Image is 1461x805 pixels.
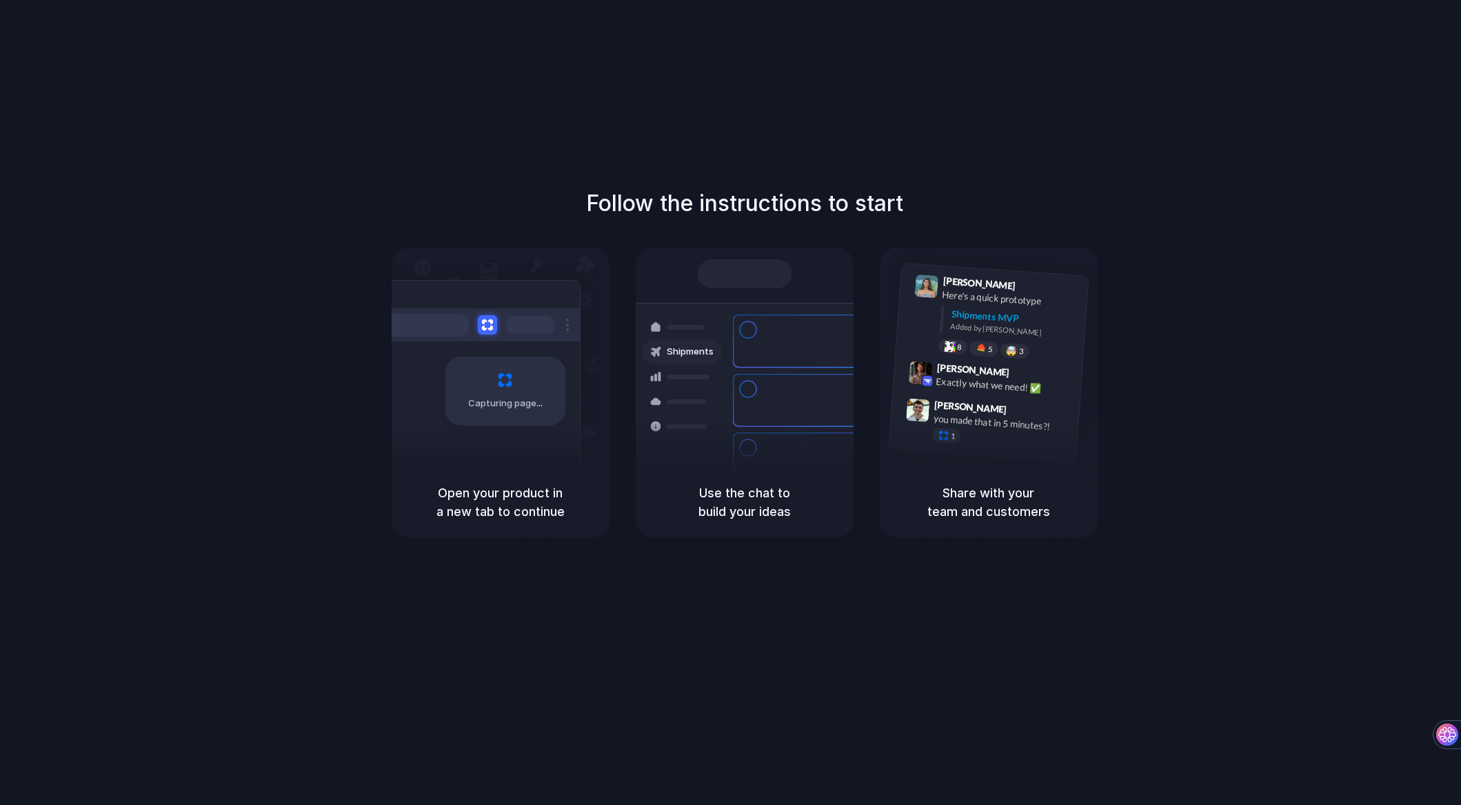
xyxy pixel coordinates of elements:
[652,484,837,521] h5: Use the chat to build your ideas
[956,344,961,351] span: 8
[933,411,1071,435] div: you made that in 5 minutes?!
[1018,348,1023,355] span: 3
[934,397,1007,417] span: [PERSON_NAME]
[1013,366,1041,383] span: 9:42 AM
[896,484,1081,521] h5: Share with your team and customers
[667,345,714,359] span: Shipments
[950,321,1077,341] div: Added by [PERSON_NAME]
[408,484,593,521] h5: Open your product in a new tab to continue
[1019,280,1047,297] span: 9:41 AM
[987,346,992,353] span: 5
[951,307,1078,330] div: Shipments MVP
[1005,346,1017,356] div: 🤯
[936,360,1009,380] span: [PERSON_NAME]
[943,273,1016,293] span: [PERSON_NAME]
[941,288,1079,311] div: Here's a quick prototype
[950,433,955,440] span: 1
[468,397,545,410] span: Capturing page
[1011,404,1039,420] span: 9:47 AM
[936,375,1074,398] div: Exactly what we need! ✅
[586,187,903,220] h1: Follow the instructions to start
